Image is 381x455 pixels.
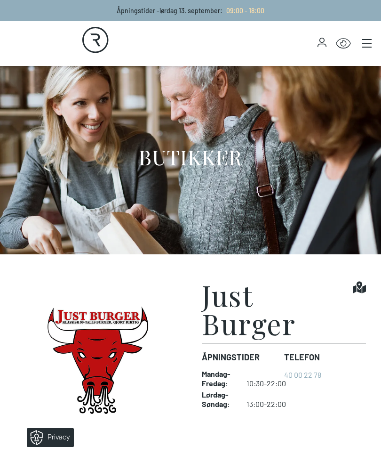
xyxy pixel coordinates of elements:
button: Open Accessibility Menu [336,36,351,51]
span: 09:00 - 18:00 [226,7,264,15]
div: © Mappedin [350,171,373,176]
dt: Telefon [284,351,321,364]
button: Main menu [360,37,373,50]
h1: BUTIKKER [139,144,243,170]
a: 09:00 - 18:00 [222,7,264,15]
dt: Åpningstider [202,351,284,364]
p: Åpningstider - lørdag 13. september : [117,6,264,16]
h1: Just Burger [202,281,353,337]
dt: Mandag - Fredag : [202,369,237,388]
dt: Lørdag - Søndag : [202,390,237,409]
dd: 13:00-22:00 [246,390,289,409]
details: Attribution [348,170,381,177]
a: 40 00 22 78 [284,370,321,379]
iframe: Manage Preferences [9,425,86,450]
dd: 10:30-22:00 [246,369,289,388]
